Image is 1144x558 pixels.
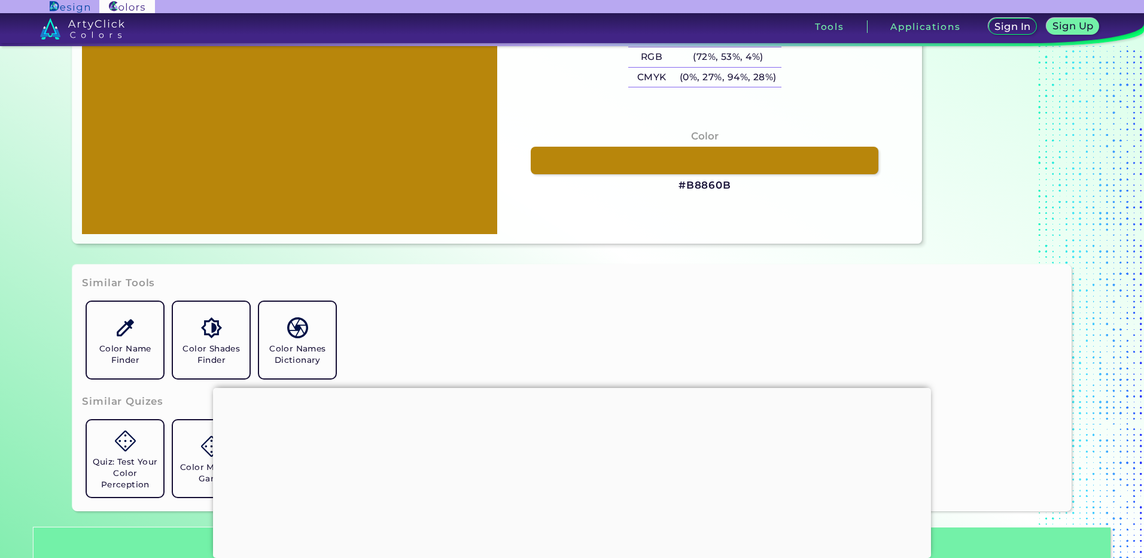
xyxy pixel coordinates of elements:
h5: Color Memory Game [178,462,245,484]
img: icon_color_shades.svg [201,317,222,338]
h5: (0%, 27%, 94%, 28%) [675,68,781,87]
img: icon_color_name_finder.svg [115,317,136,338]
a: Quiz: Test Your Color Perception [82,416,168,502]
h5: Sign In [996,22,1030,32]
img: icon_game.svg [115,430,136,451]
h3: Applications [890,22,960,31]
h3: Similar Quizes [82,395,163,409]
a: Color Shades Finder [168,297,254,383]
h5: Color Names Dictionary [264,343,331,366]
h5: Color Name Finder [92,343,159,366]
h3: Tools [815,22,844,31]
a: Color Name Finder [82,297,168,383]
h4: Color [691,128,719,145]
iframe: Advertisement [213,388,931,555]
h3: Similar Tools [82,276,155,290]
a: Color Names Dictionary [254,297,340,383]
h5: Sign Up [1054,22,1093,31]
a: Sign Up [1048,19,1098,35]
a: Color Memory Game [168,416,254,502]
h5: CMYK [628,68,675,87]
h3: #B8860B [679,178,731,193]
h5: (72%, 53%, 4%) [675,47,781,67]
img: ArtyClick Design logo [50,1,90,13]
img: icon_color_names_dictionary.svg [287,317,308,338]
img: logo_artyclick_colors_white.svg [40,18,124,40]
h5: Quiz: Test Your Color Perception [92,456,159,490]
a: Sign In [990,19,1036,35]
h5: RGB [628,47,675,67]
h5: Color Shades Finder [178,343,245,366]
img: icon_game.svg [201,436,222,457]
